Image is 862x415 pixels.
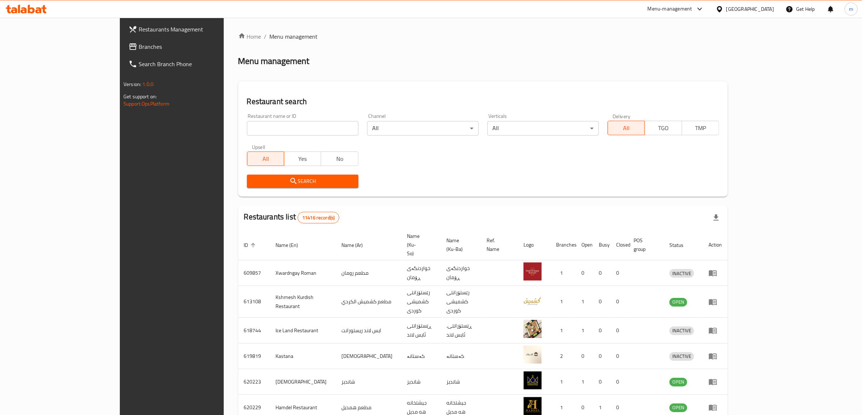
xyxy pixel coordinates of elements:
[593,369,610,395] td: 0
[250,154,281,164] span: All
[550,260,576,286] td: 1
[669,326,694,335] span: INACTIVE
[607,121,645,135] button: All
[123,80,141,89] span: Version:
[142,80,154,89] span: 1.0.0
[593,286,610,318] td: 0
[550,230,576,260] th: Branches
[685,123,716,133] span: TMP
[276,241,308,249] span: Name (En)
[123,55,264,73] a: Search Branch Phone
[523,262,542,281] img: Xwardngay Roman
[669,378,687,386] div: OPEN
[247,175,358,188] button: Search
[244,211,340,223] h2: Restaurants list
[284,151,321,166] button: Yes
[324,154,355,164] span: No
[550,318,576,343] td: 1
[550,369,576,395] td: 1
[648,5,692,13] div: Menu-management
[336,318,401,343] td: ايس لاند ريستورانت
[669,241,693,249] span: Status
[401,318,441,343] td: ڕێستۆرانتی ئایس لاند
[576,318,593,343] td: 1
[669,298,687,306] span: OPEN
[123,99,169,108] a: Support.OpsPlatform
[518,230,550,260] th: Logo
[401,286,441,318] td: رێستۆرانتی کشمیشى كوردى
[336,260,401,286] td: مطعم رومان
[253,177,353,186] span: Search
[441,369,481,395] td: شانديز
[270,369,336,395] td: [DEMOGRAPHIC_DATA]
[367,121,479,136] div: All
[669,269,694,278] span: INACTIVE
[593,318,610,343] td: 0
[726,5,774,13] div: [GEOGRAPHIC_DATA]
[593,343,610,369] td: 0
[123,38,264,55] a: Branches
[270,286,336,318] td: Kshmesh Kurdish Restaurant
[139,60,258,68] span: Search Branch Phone
[139,42,258,51] span: Branches
[576,369,593,395] td: 1
[610,318,628,343] td: 0
[336,343,401,369] td: [DEMOGRAPHIC_DATA]
[648,123,679,133] span: TGO
[523,291,542,309] img: Kshmesh Kurdish Restaurant
[669,403,687,412] div: OPEN
[401,260,441,286] td: خواردنگەی ڕۆمان
[247,151,284,166] button: All
[401,369,441,395] td: شانديز
[523,371,542,389] img: Shandiz
[270,343,336,369] td: Kastana
[252,144,265,149] label: Upsell
[611,123,642,133] span: All
[441,318,481,343] td: .ڕێستۆرانتی ئایس لاند
[669,352,694,360] span: INACTIVE
[298,212,339,223] div: Total records count
[487,236,509,253] span: Ref. Name
[610,369,628,395] td: 0
[550,286,576,318] td: 1
[321,151,358,166] button: No
[708,326,722,335] div: Menu
[238,32,728,41] nav: breadcrumb
[446,236,472,253] span: Name (Ku-Ba)
[287,154,318,164] span: Yes
[341,241,372,249] span: Name (Ar)
[407,232,432,258] span: Name (Ku-So)
[264,32,267,41] li: /
[336,369,401,395] td: شانديز
[441,343,481,369] td: کەستانە
[247,121,358,136] input: Search for restaurant name or ID..
[123,21,264,38] a: Restaurants Management
[707,209,725,226] div: Export file
[487,121,599,136] div: All
[634,236,655,253] span: POS group
[576,343,593,369] td: 0
[401,343,441,369] td: کەستانە
[139,25,258,34] span: Restaurants Management
[644,121,682,135] button: TGO
[576,230,593,260] th: Open
[593,230,610,260] th: Busy
[669,378,687,386] span: OPEN
[610,230,628,260] th: Closed
[123,92,157,101] span: Get support on:
[576,286,593,318] td: 1
[682,121,719,135] button: TMP
[708,352,722,360] div: Menu
[523,397,542,415] img: Hamdel Restaurant
[669,269,694,278] div: INACTIVE
[593,260,610,286] td: 0
[523,346,542,364] img: Kastana
[336,286,401,318] td: مطعم كشميش الكردي
[238,55,310,67] h2: Menu management
[708,298,722,306] div: Menu
[708,377,722,386] div: Menu
[610,260,628,286] td: 0
[669,403,687,412] span: OPEN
